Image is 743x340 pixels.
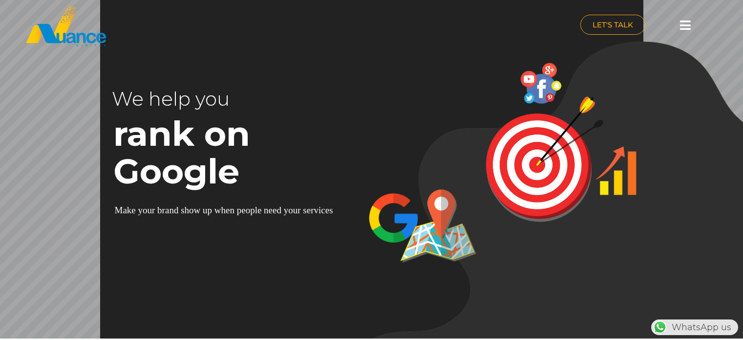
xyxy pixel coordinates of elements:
div: r [162,205,165,216]
div: p [237,205,242,216]
div: p [250,205,255,216]
div: s [329,205,333,216]
div: WhatsApp us [651,319,738,335]
div: e [269,205,273,216]
div: s [181,205,184,216]
a: WhatsAppWhatsApp us [651,322,738,333]
div: r [297,205,300,216]
rs-layer: We help you [112,80,347,118]
div: w [194,205,201,216]
div: u [293,205,298,216]
div: e [257,205,261,216]
div: e [325,205,329,216]
rs-layer: rank on Google [113,115,411,190]
div: h [221,205,226,216]
div: M [115,205,123,216]
div: b [157,205,162,216]
div: h [185,205,190,216]
div: d [174,205,179,216]
img: WhatsApp [652,319,668,335]
div: n [169,205,174,216]
div: c [321,205,325,216]
a: nuance-qatar_logo [25,5,367,47]
span: LET'S TALK [593,21,633,28]
div: o [246,205,251,216]
div: a [123,205,127,216]
div: e [226,205,230,216]
div: e [307,205,311,216]
div: e [273,205,276,216]
div: v [314,205,318,216]
div: o [288,205,293,216]
img: nuance-qatar_logo [25,5,107,47]
div: p [208,205,212,216]
div: o [189,205,194,216]
div: n [264,205,269,216]
div: u [203,205,208,216]
div: d [276,205,281,216]
div: u [148,205,152,216]
div: w [214,205,221,216]
div: s [303,205,306,216]
div: e [131,205,135,216]
div: r [311,205,314,216]
div: a [165,205,169,216]
div: y [284,205,289,216]
div: l [255,205,257,216]
div: r [152,205,155,216]
div: n [230,205,234,216]
div: y [138,205,143,216]
div: k [127,205,132,216]
div: o [143,205,148,216]
a: LET'S TALK [580,15,645,35]
div: i [318,205,321,216]
div: e [241,205,245,216]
